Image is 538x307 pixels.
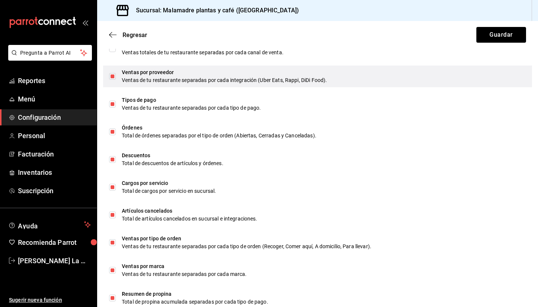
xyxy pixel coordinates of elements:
[122,270,526,278] div: Ventas de tu restaurante separadas por cada marca.
[18,220,81,229] span: Ayuda
[82,19,88,25] button: open_drawer_menu
[122,104,526,112] div: Ventas de tu restaurante separadas por cada tipo de pago.
[18,112,91,122] span: Configuración
[5,54,92,62] a: Pregunta a Parrot AI
[130,6,299,15] h3: Sucursal: Malamadre plantas y café ([GEOGRAPHIC_DATA])
[109,31,147,39] button: Regresar
[122,262,526,270] div: Ventas por marca
[18,149,91,159] span: Facturación
[122,96,526,104] div: Tipos de pago
[122,290,526,298] div: Resumen de propina
[122,243,526,250] div: Ventas de tu restaurante separadas por cada tipo de orden (Recoger, Comer aquí, A domicilio, Para...
[8,45,92,61] button: Pregunta a Parrot AI
[122,298,526,306] div: Total de propina acumulada separadas por cada tipo de pago.
[9,296,91,304] span: Sugerir nueva función
[18,237,91,247] span: Recomienda Parrot
[122,124,526,132] div: Órdenes
[122,179,526,187] div: Cargos por servicio
[123,31,147,39] span: Regresar
[18,256,91,266] span: [PERSON_NAME] La Mantaraya
[122,159,526,167] div: Total de descuentos de artículos y órdenes.
[122,69,526,76] div: Ventas por proveedor
[18,167,91,177] span: Inventarios
[122,207,526,215] div: Artículos cancelados
[18,186,91,196] span: Suscripción
[122,152,526,159] div: Descuentos
[122,76,526,84] div: Ventas de tu restaurante separadas por cada integración (Uber Eats, Rappi, DiDi Food).
[20,49,80,57] span: Pregunta a Parrot AI
[122,235,526,243] div: Ventas por tipo de orden
[18,131,91,141] span: Personal
[18,94,91,104] span: Menú
[122,215,526,223] div: Total de artículos cancelados en sucursal e integraciones.
[122,132,526,140] div: Total de órdenes separadas por el tipo de orden (Abiertas, Cerradas y Canceladas).
[122,187,526,195] div: Total de cargos por servicio en sucursal.
[122,49,526,57] div: Ventas totales de tu restaurante separadas por cada canal de venta.
[18,76,91,86] span: Reportes
[476,27,526,43] button: Guardar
